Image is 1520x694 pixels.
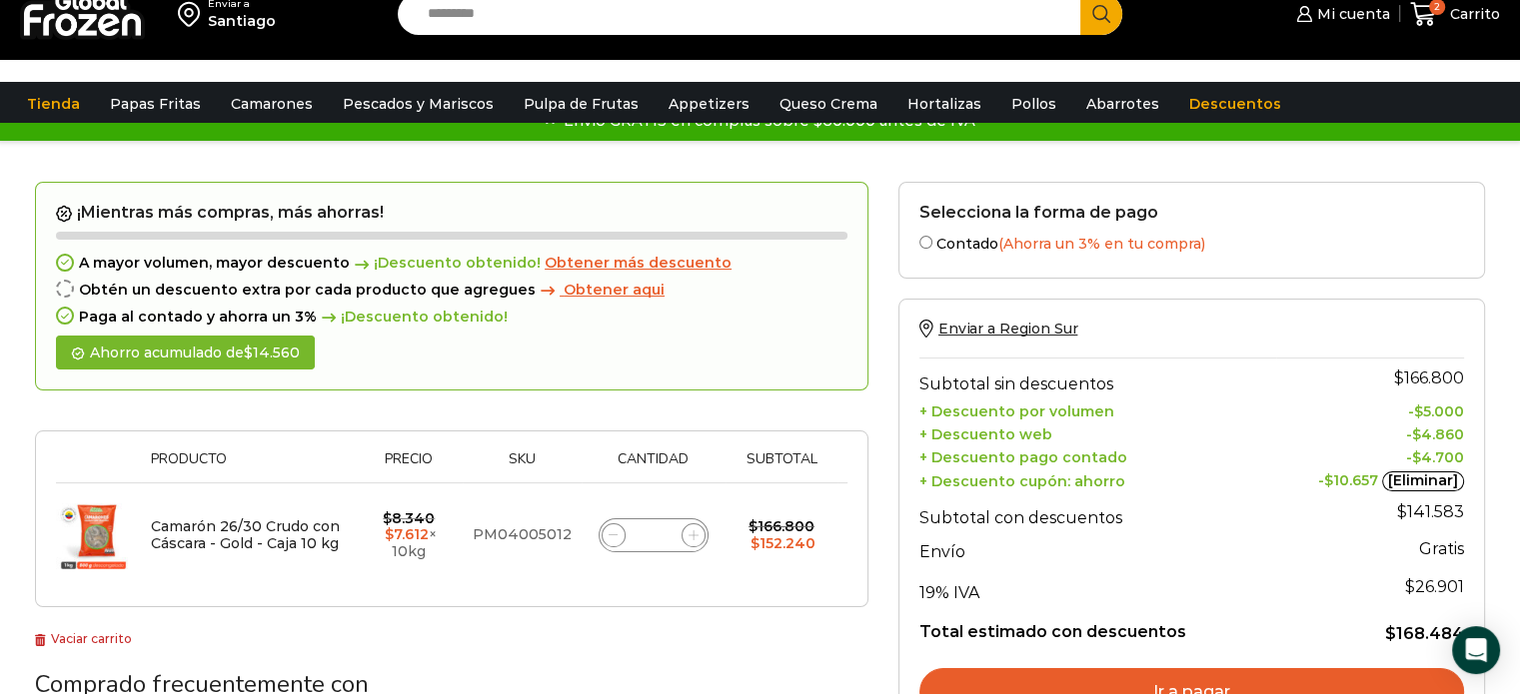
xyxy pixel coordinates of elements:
bdi: 4.700 [1412,448,1464,466]
bdi: 152.240 [751,534,815,552]
a: Hortalizas [897,85,991,123]
span: (Ahorra un 3% en tu compra) [998,235,1205,253]
span: $ [1412,425,1421,443]
th: + Descuento cupón: ahorro [919,466,1277,492]
a: Enviar a Region Sur [919,320,1077,338]
bdi: 166.800 [749,517,814,535]
bdi: 168.484 [1385,624,1464,643]
bdi: 8.340 [383,509,435,527]
bdi: 4.860 [1412,425,1464,443]
bdi: 166.800 [1394,368,1464,387]
div: Ahorro acumulado de [56,336,315,370]
th: + Descuento web [919,420,1277,443]
a: Abarrotes [1076,85,1169,123]
input: Product quantity [640,521,668,549]
bdi: 14.560 [244,344,300,361]
span: $ [1324,471,1333,489]
th: 19% IVA [919,566,1277,606]
h2: ¡Mientras más compras, más ahorras! [56,203,847,223]
th: + Descuento pago contado [919,443,1277,466]
span: 10.657 [1324,471,1378,489]
td: - [1276,420,1464,443]
a: [Eliminar] [1382,471,1464,491]
bdi: 5.000 [1414,402,1464,420]
a: Vaciar carrito [35,631,132,646]
span: $ [1412,448,1421,466]
a: Camarones [221,85,323,123]
span: $ [385,525,394,543]
th: Cantidad [582,451,726,482]
span: $ [1394,368,1404,387]
input: Contado(Ahorra un 3% en tu compra) [919,236,932,249]
span: $ [1414,402,1423,420]
span: $ [244,344,253,361]
span: 26.901 [1405,577,1464,596]
th: Producto [141,451,356,482]
td: - [1276,443,1464,466]
div: Santiago [208,11,276,31]
a: Pulpa de Frutas [514,85,649,123]
bdi: 141.583 [1397,502,1464,521]
span: $ [1397,502,1407,521]
span: Obtener más descuento [545,254,732,272]
td: × 10kg [356,483,463,587]
span: Enviar a Region Sur [938,320,1077,338]
a: Descuentos [1179,85,1291,123]
span: Carrito [1445,4,1500,24]
span: $ [749,517,758,535]
th: Envío [919,532,1277,567]
th: Subtotal [726,451,837,482]
span: ¡Descuento obtenido! [317,309,508,326]
a: Queso Crema [769,85,887,123]
a: Pescados y Mariscos [333,85,504,123]
th: Precio [356,451,463,482]
th: Subtotal sin descuentos [919,358,1277,398]
a: Obtener más descuento [545,255,732,272]
td: - [1276,466,1464,492]
td: PM04005012 [463,483,582,587]
span: $ [1385,624,1396,643]
a: Obtener aqui [536,282,665,299]
th: Sku [463,451,582,482]
a: Papas Fritas [100,85,211,123]
label: Contado [919,232,1464,253]
strong: Gratis [1419,539,1464,558]
th: + Descuento por volumen [919,398,1277,421]
th: Total estimado con descuentos [919,606,1277,644]
span: Obtener aqui [564,281,665,299]
h2: Selecciona la forma de pago [919,203,1464,222]
bdi: 7.612 [385,525,429,543]
span: $ [383,509,392,527]
span: Mi cuenta [1312,4,1390,24]
div: Obtén un descuento extra por cada producto que agregues [56,282,847,299]
div: A mayor volumen, mayor descuento [56,255,847,272]
th: Subtotal con descuentos [919,492,1277,532]
span: $ [1405,577,1415,596]
div: Open Intercom Messenger [1452,626,1500,674]
a: Pollos [1001,85,1066,123]
span: ¡Descuento obtenido! [350,255,541,272]
td: - [1276,398,1464,421]
a: Camarón 26/30 Crudo con Cáscara - Gold - Caja 10 kg [151,517,340,552]
div: Paga al contado y ahorra un 3% [56,309,847,326]
a: Appetizers [659,85,760,123]
a: Tienda [17,85,90,123]
span: $ [751,534,760,552]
